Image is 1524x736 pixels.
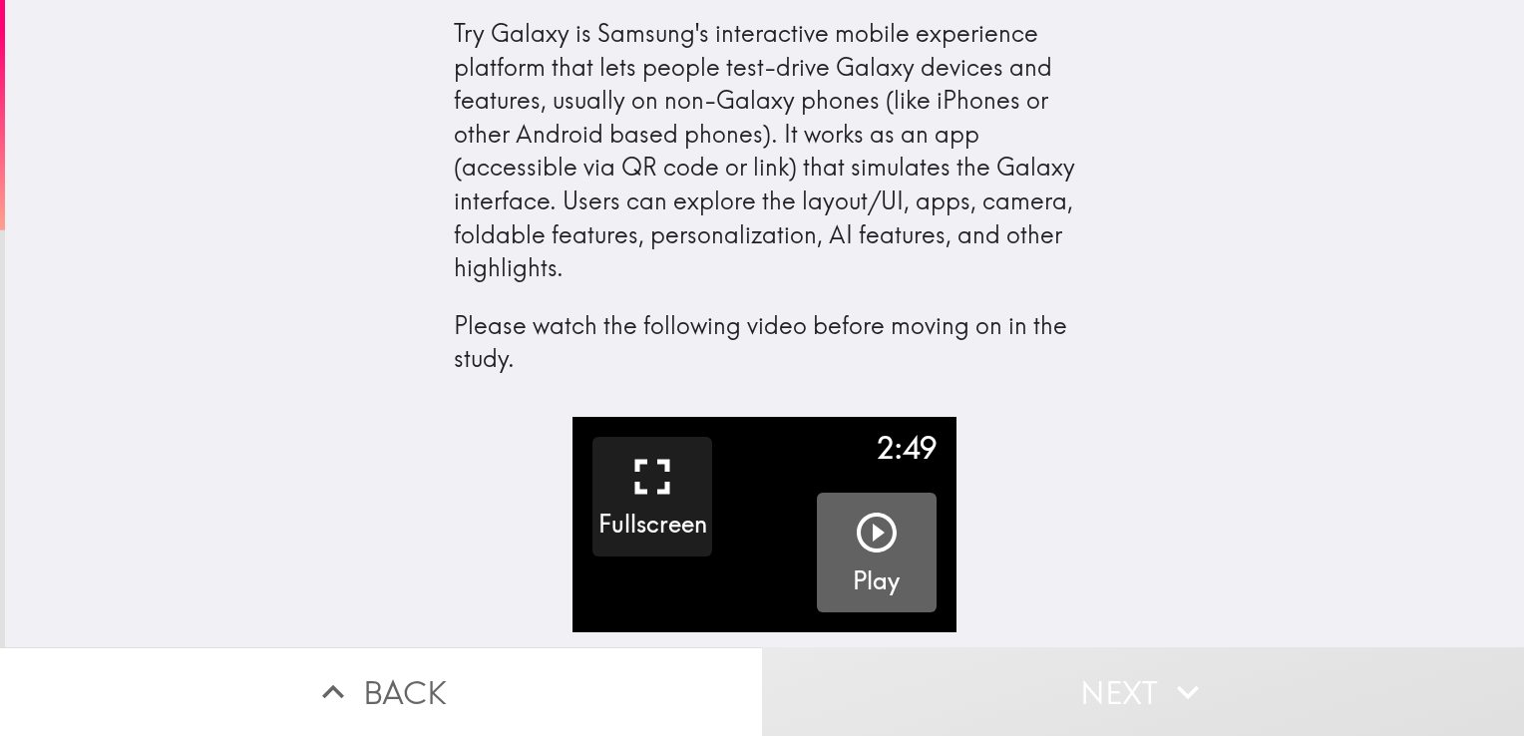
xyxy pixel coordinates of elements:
[817,493,937,612] button: Play
[592,437,712,556] button: Fullscreen
[598,508,707,542] h5: Fullscreen
[877,427,937,469] div: 2:49
[454,17,1076,376] div: Try Galaxy is Samsung's interactive mobile experience platform that lets people test-drive Galaxy...
[454,309,1076,376] p: Please watch the following video before moving on in the study.
[762,647,1524,736] button: Next
[853,564,900,598] h5: Play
